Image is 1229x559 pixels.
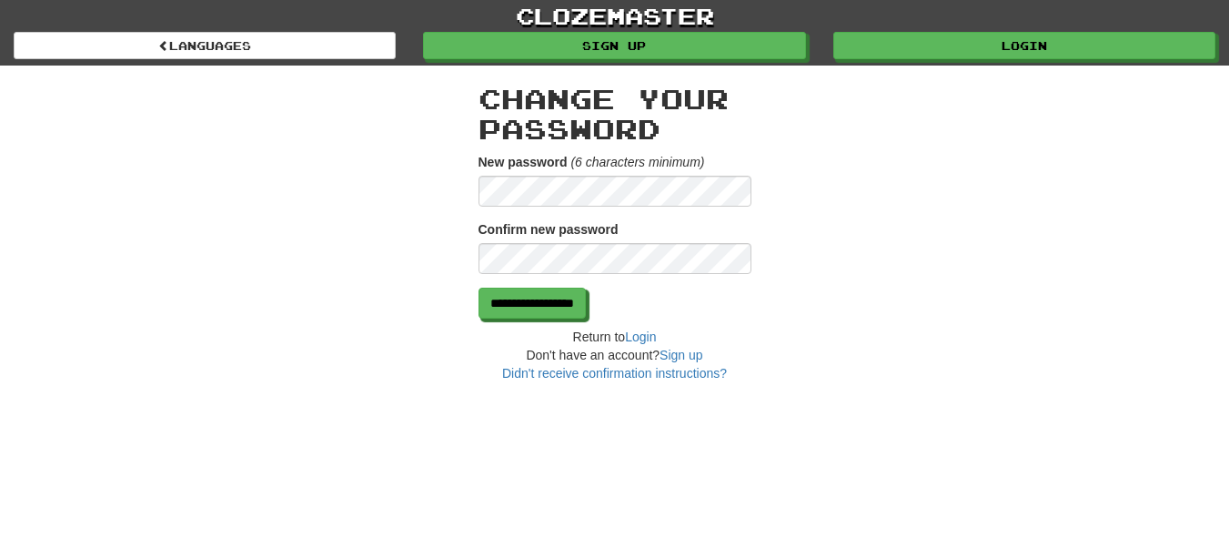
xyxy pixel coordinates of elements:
[479,220,619,239] label: Confirm new password
[479,153,568,171] label: New password
[660,348,702,362] a: Sign up
[570,155,704,169] em: (6 characters minimum)
[423,32,805,59] a: Sign up
[479,84,751,144] h2: Change your password
[502,366,727,381] a: Didn't receive confirmation instructions?
[833,32,1215,59] a: Login
[625,330,656,344] a: Login
[14,32,396,59] a: Languages
[479,328,751,382] div: Return to Don't have an account?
